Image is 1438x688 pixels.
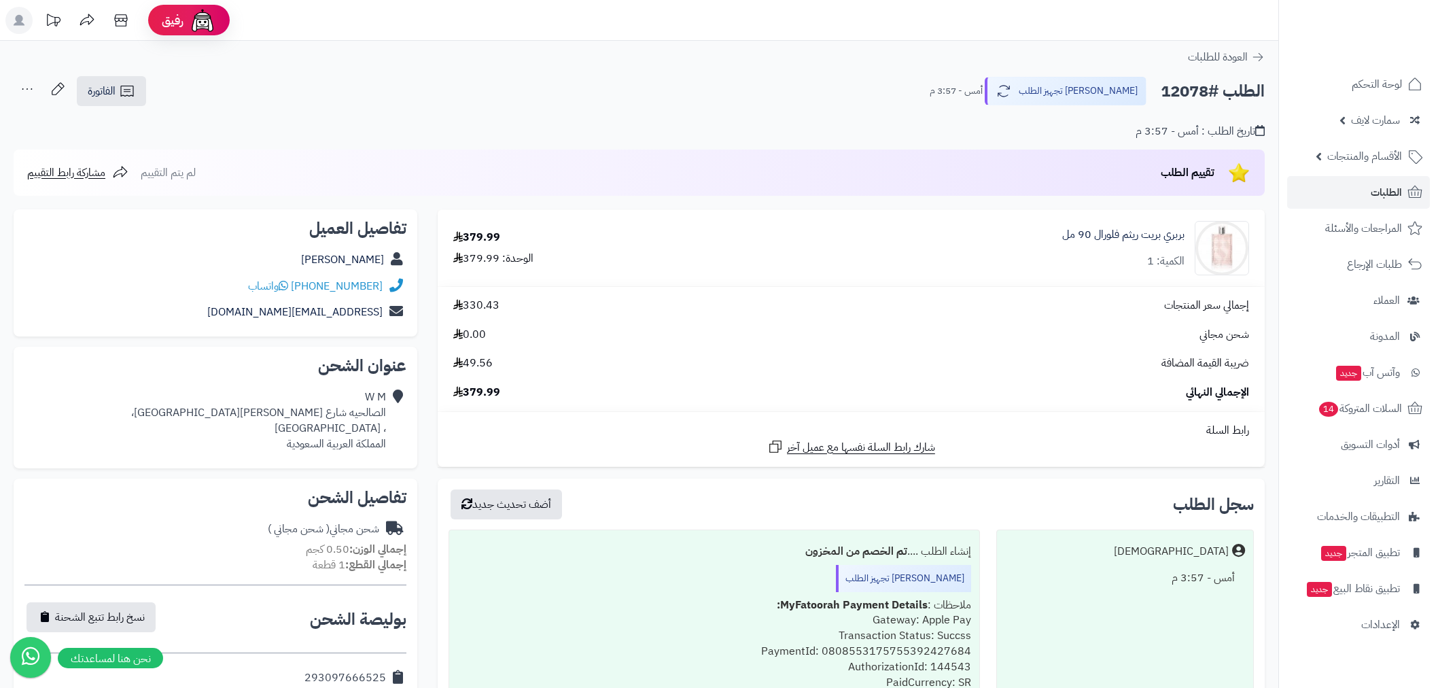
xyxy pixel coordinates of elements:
span: شارك رابط السلة نفسها مع عميل آخر [787,440,935,455]
a: مشاركة رابط التقييم [27,165,128,181]
span: السلات المتروكة [1318,399,1402,418]
span: سمارت لايف [1351,111,1400,130]
div: 379.99 [453,230,500,245]
a: العملاء [1287,284,1430,317]
span: العملاء [1373,291,1400,310]
span: 379.99 [453,385,500,400]
h2: عنوان الشحن [24,358,406,374]
div: أمس - 3:57 م [1005,565,1245,591]
a: الطلبات [1287,176,1430,209]
a: تطبيق المتجرجديد [1287,536,1430,569]
b: MyFatoorah Payment Details: [777,597,928,613]
b: تم الخصم من المخزون [805,543,907,560]
h2: بوليصة الشحن [310,611,406,627]
div: 293097666525 [304,670,386,686]
span: الأقسام والمنتجات [1327,147,1402,166]
span: رفيق [162,12,183,29]
div: رابط السلة [443,423,1259,438]
a: واتساب [248,278,288,294]
span: إجمالي سعر المنتجات [1164,298,1249,313]
button: نسخ رابط تتبع الشحنة [27,602,156,632]
a: أدوات التسويق [1287,428,1430,461]
a: وآتس آبجديد [1287,356,1430,389]
a: الإعدادات [1287,608,1430,641]
span: نسخ رابط تتبع الشحنة [55,609,145,625]
div: W M الصالحيه شارع [PERSON_NAME][GEOGRAPHIC_DATA]، ، [GEOGRAPHIC_DATA] المملكة العربية السعودية [131,390,386,451]
div: شحن مجاني [268,521,379,537]
a: العودة للطلبات [1188,49,1265,65]
a: التقارير [1287,464,1430,497]
img: ai-face.png [189,7,216,34]
span: جديد [1307,582,1332,597]
a: تحديثات المنصة [36,7,70,37]
button: [PERSON_NAME] تجهيز الطلب [985,77,1146,105]
a: لوحة التحكم [1287,68,1430,101]
strong: إجمالي القطع: [345,557,406,573]
small: 0.50 كجم [306,541,406,557]
h2: الطلب #12078 [1161,78,1265,105]
span: المدونة [1370,327,1400,346]
span: الفاتورة [88,83,116,99]
span: تقييم الطلب [1161,165,1214,181]
button: أضف تحديث جديد [451,489,562,519]
span: شحن مجاني [1199,327,1249,343]
span: الإجمالي النهائي [1186,385,1249,400]
a: الفاتورة [77,76,146,106]
span: جديد [1336,366,1361,381]
strong: إجمالي الوزن: [349,541,406,557]
span: 0.00 [453,327,486,343]
span: طلبات الإرجاع [1347,255,1402,274]
span: وآتس آب [1335,363,1400,382]
span: الطلبات [1371,183,1402,202]
span: ( شحن مجاني ) [268,521,330,537]
span: الإعدادات [1361,615,1400,634]
span: لم يتم التقييم [141,165,196,181]
a: [PHONE_NUMBER] [291,278,383,294]
a: شارك رابط السلة نفسها مع عميل آخر [767,438,935,455]
span: جديد [1321,546,1346,561]
span: 14 [1319,402,1338,417]
span: تطبيق نقاط البيع [1305,579,1400,598]
span: التقارير [1374,471,1400,490]
h2: تفاصيل الشحن [24,489,406,506]
a: [PERSON_NAME] [301,252,384,268]
span: مشاركة رابط التقييم [27,165,105,181]
div: [PERSON_NAME] تجهيز الطلب [836,565,971,592]
a: المراجعات والأسئلة [1287,212,1430,245]
a: [EMAIL_ADDRESS][DOMAIN_NAME] [207,304,383,320]
span: المراجعات والأسئلة [1325,219,1402,238]
a: التطبيقات والخدمات [1287,500,1430,533]
a: المدونة [1287,320,1430,353]
div: [DEMOGRAPHIC_DATA] [1114,544,1229,560]
div: إنشاء الطلب .... [457,538,971,565]
span: العودة للطلبات [1188,49,1248,65]
h3: سجل الطلب [1173,496,1254,513]
small: أمس - 3:57 م [930,84,983,98]
span: 330.43 [453,298,499,313]
span: ضريبة القيمة المضافة [1161,356,1249,371]
img: burberry_brit_rhythm_floral_for_woman-90x90.jpg [1195,221,1248,275]
span: تطبيق المتجر [1320,543,1400,562]
small: 1 قطعة [313,557,406,573]
a: السلات المتروكة14 [1287,392,1430,425]
span: أدوات التسويق [1341,435,1400,454]
div: الكمية: 1 [1147,254,1185,269]
div: تاريخ الطلب : أمس - 3:57 م [1136,124,1265,139]
h2: تفاصيل العميل [24,220,406,237]
div: الوحدة: 379.99 [453,251,533,266]
span: التطبيقات والخدمات [1317,507,1400,526]
a: بربري بريت ريثم فلورال 90 مل [1062,227,1185,243]
a: تطبيق نقاط البيعجديد [1287,572,1430,605]
span: لوحة التحكم [1352,75,1402,94]
a: طلبات الإرجاع [1287,248,1430,281]
span: 49.56 [453,356,493,371]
